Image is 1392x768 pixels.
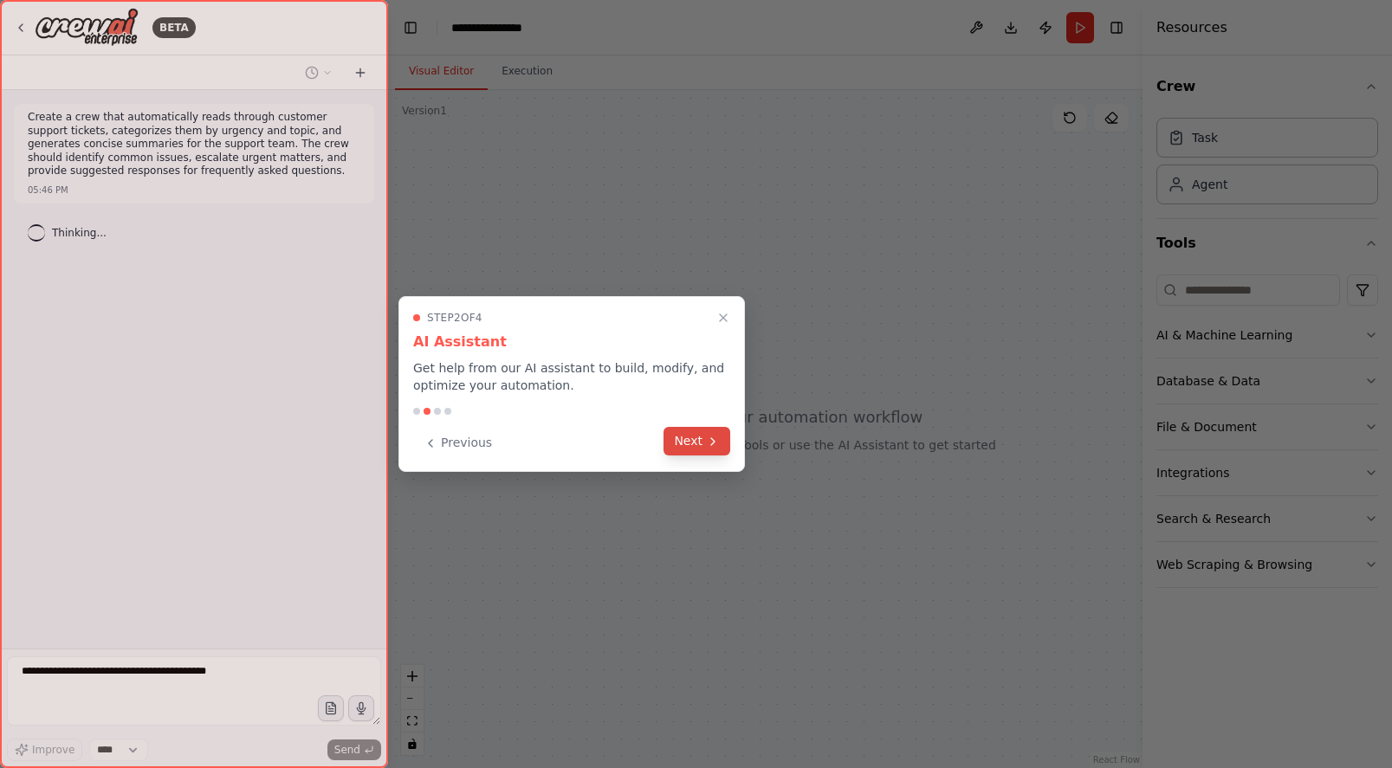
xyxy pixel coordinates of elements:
button: Close walkthrough [713,307,734,328]
span: Step 2 of 4 [427,311,482,325]
button: Hide left sidebar [398,16,423,40]
button: Previous [413,429,502,457]
button: Next [664,427,730,455]
p: Get help from our AI assistant to build, modify, and optimize your automation. [413,359,730,394]
h3: AI Assistant [413,332,730,352]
